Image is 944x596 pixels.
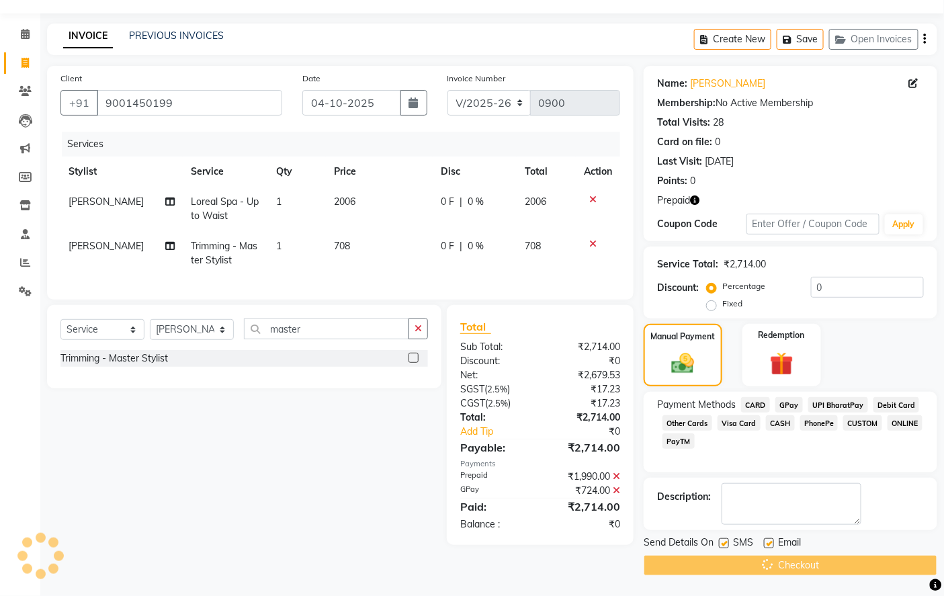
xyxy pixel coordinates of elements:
div: ( ) [450,396,540,411]
div: No Active Membership [657,96,924,110]
a: Add Tip [450,425,555,439]
div: ₹724.00 [540,484,630,498]
div: Discount: [450,354,540,368]
button: +91 [60,90,98,116]
span: CARD [741,397,770,413]
span: Send Details On [644,536,714,552]
span: Debit Card [873,397,920,413]
th: Disc [433,157,517,187]
div: Coupon Code [657,217,746,231]
div: ₹2,679.53 [540,368,630,382]
div: Paid: [450,499,540,515]
span: CASH [766,415,795,431]
span: SMS [733,536,753,552]
div: Name: [657,77,687,91]
span: Other Cards [662,415,712,431]
span: PhonePe [800,415,839,431]
button: Create New [694,29,771,50]
span: | [460,195,462,209]
div: ₹0 [540,517,630,531]
span: Loreal Spa - Upto Waist [191,196,259,222]
span: 0 F [441,239,454,253]
div: ₹2,714.00 [540,340,630,354]
div: Services [62,132,630,157]
th: Total [517,157,576,187]
span: ONLINE [888,415,922,431]
span: 0 % [468,239,484,253]
div: ₹17.23 [540,382,630,396]
div: GPay [450,484,540,498]
span: 1 [277,240,282,252]
th: Action [576,157,620,187]
div: Discount: [657,281,699,295]
span: 2006 [334,196,355,208]
span: PayTM [662,433,695,449]
span: [PERSON_NAME] [69,196,144,208]
div: Total Visits: [657,116,710,130]
div: Points: [657,174,687,188]
div: ₹17.23 [540,396,630,411]
span: 708 [525,240,541,252]
span: | [460,239,462,253]
span: Prepaid [657,194,690,208]
th: Service [183,157,269,187]
span: Payment Methods [657,398,736,412]
span: 0 F [441,195,454,209]
div: Payable: [450,439,540,456]
div: Trimming - Master Stylist [60,351,168,366]
a: INVOICE [63,24,113,48]
span: Trimming - Master Stylist [191,240,257,266]
div: ₹0 [556,425,631,439]
label: Invoice Number [447,73,506,85]
div: ₹2,714.00 [540,439,630,456]
button: Save [777,29,824,50]
div: [DATE] [705,155,734,169]
label: Redemption [759,329,805,341]
a: [PERSON_NAME] [690,77,765,91]
div: Service Total: [657,257,718,271]
div: Membership: [657,96,716,110]
div: Total: [450,411,540,425]
span: Total [460,320,491,334]
div: Prepaid [450,470,540,484]
div: Sub Total: [450,340,540,354]
label: Fixed [722,298,742,310]
span: 0 % [468,195,484,209]
span: 2.5% [487,384,507,394]
div: Last Visit: [657,155,702,169]
span: [PERSON_NAME] [69,240,144,252]
div: ₹2,714.00 [540,411,630,425]
input: Search or Scan [244,318,409,339]
label: Percentage [722,280,765,292]
button: Open Invoices [829,29,918,50]
div: ₹0 [540,354,630,368]
input: Search by Name/Mobile/Email/Code [97,90,282,116]
span: CGST [460,397,485,409]
div: ₹2,714.00 [724,257,766,271]
label: Manual Payment [651,331,716,343]
th: Qty [269,157,326,187]
div: ₹1,990.00 [540,470,630,484]
div: Payments [460,458,620,470]
img: _gift.svg [763,349,801,379]
img: _cash.svg [664,351,701,377]
div: 28 [713,116,724,130]
input: Enter Offer / Coupon Code [746,214,879,235]
label: Client [60,73,82,85]
span: UPI BharatPay [808,397,868,413]
button: Apply [885,214,923,235]
div: Description: [657,490,711,504]
div: Balance : [450,517,540,531]
span: 1 [277,196,282,208]
span: SGST [460,383,484,395]
span: 708 [334,240,350,252]
span: Email [778,536,801,552]
span: GPay [775,397,803,413]
label: Date [302,73,320,85]
div: ( ) [450,382,540,396]
div: Net: [450,368,540,382]
span: 2006 [525,196,546,208]
div: Card on file: [657,135,712,149]
th: Price [326,157,433,187]
a: PREVIOUS INVOICES [129,30,224,42]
